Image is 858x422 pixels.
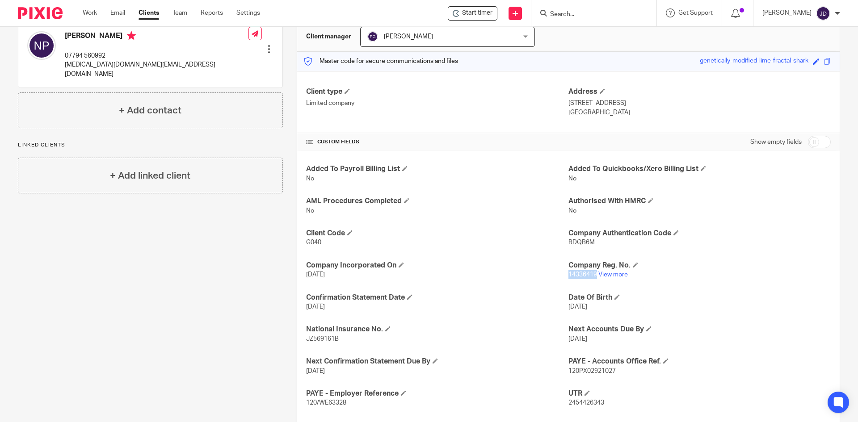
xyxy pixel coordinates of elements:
[462,8,492,18] span: Start timer
[139,8,159,17] a: Clients
[110,169,190,183] h4: + Add linked client
[568,208,576,214] span: No
[549,11,630,19] input: Search
[236,8,260,17] a: Settings
[568,400,604,406] span: 2454426343
[306,336,339,342] span: JZ569161B
[306,368,325,374] span: [DATE]
[568,325,831,334] h4: Next Accounts Due By
[306,272,325,278] span: [DATE]
[65,31,248,42] h4: [PERSON_NAME]
[172,8,187,17] a: Team
[568,293,831,302] h4: Date Of Birth
[83,8,97,17] a: Work
[18,7,63,19] img: Pixie
[750,138,802,146] label: Show empty fields
[201,8,223,17] a: Reports
[306,239,321,246] span: G040
[568,272,597,278] span: 14336419
[306,389,568,398] h4: PAYE - Employer Reference
[306,261,568,270] h4: Company Incorporated On
[306,304,325,310] span: [DATE]
[816,6,830,21] img: svg%3E
[18,142,283,149] p: Linked clients
[306,196,568,206] h4: AML Procedures Completed
[306,208,314,214] span: No
[110,8,125,17] a: Email
[568,336,587,342] span: [DATE]
[598,272,628,278] a: View more
[306,229,568,238] h4: Client Code
[568,229,831,238] h4: Company Authentication Code
[678,10,713,16] span: Get Support
[568,99,831,108] p: [STREET_ADDRESS]
[568,196,831,206] h4: Authorised With HMRC
[306,357,568,366] h4: Next Confirmation Statement Due By
[568,164,831,174] h4: Added To Quickbooks/Xero Billing List
[306,138,568,146] h4: CUSTOM FIELDS
[306,293,568,302] h4: Confirmation Statement Date
[762,8,812,17] p: [PERSON_NAME]
[127,31,136,40] i: Primary
[306,87,568,96] h4: Client type
[384,33,433,40] span: [PERSON_NAME]
[568,87,831,96] h4: Address
[568,304,587,310] span: [DATE]
[568,108,831,117] p: [GEOGRAPHIC_DATA]
[568,239,595,246] span: RDQB6M
[306,175,314,182] span: No
[65,51,248,60] p: 07794 560992
[306,325,568,334] h4: National Insurance No.
[27,31,56,60] img: svg%3E
[448,6,497,21] div: German Vehicle Solutions Limited
[568,175,576,182] span: No
[306,32,351,41] h3: Client manager
[367,31,378,42] img: svg%3E
[306,99,568,108] p: Limited company
[119,104,181,117] h4: + Add contact
[568,389,831,398] h4: UTR
[568,368,616,374] span: 120PX02921027
[568,261,831,270] h4: Company Reg. No.
[306,400,346,406] span: 120/WE63328
[306,164,568,174] h4: Added To Payroll Billing List
[700,56,808,67] div: genetically-modified-lime-fractal-shark
[65,60,248,79] p: [MEDICAL_DATA][DOMAIN_NAME][EMAIL_ADDRESS][DOMAIN_NAME]
[304,57,458,66] p: Master code for secure communications and files
[568,357,831,366] h4: PAYE - Accounts Office Ref.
